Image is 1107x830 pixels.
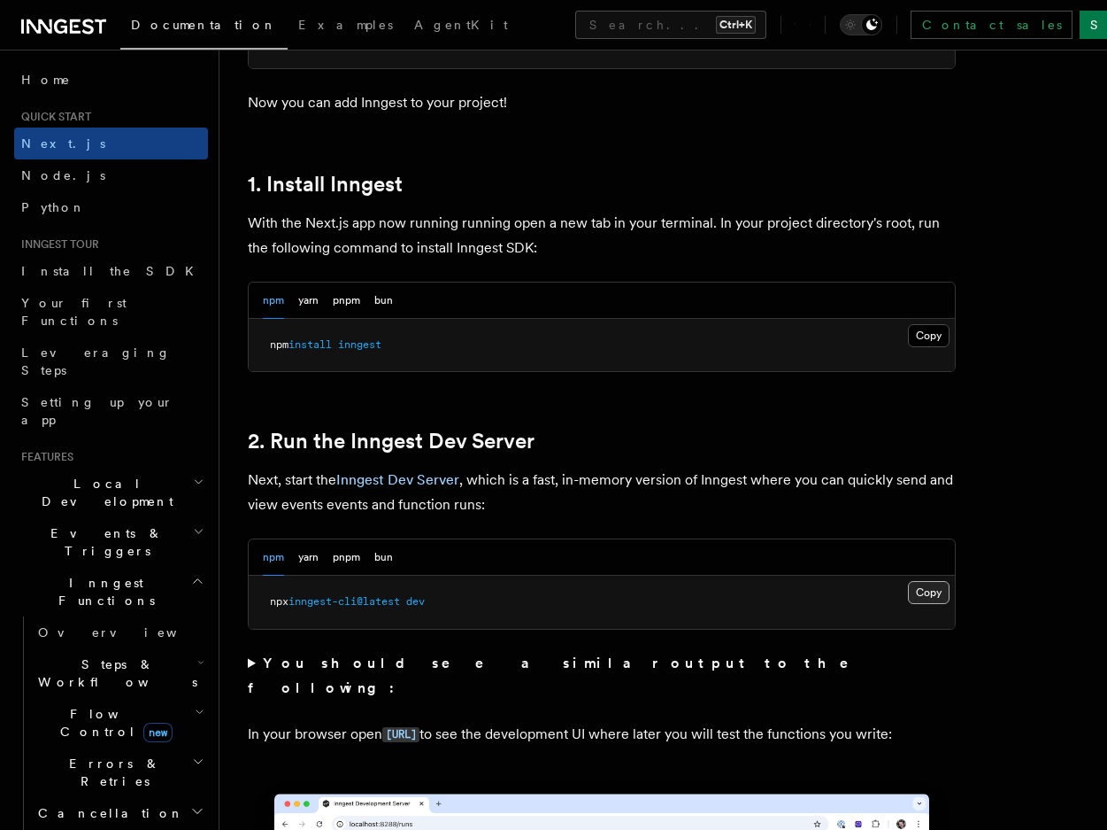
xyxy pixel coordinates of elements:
span: Local Development [14,475,193,510]
span: Next.js [21,136,105,151]
span: Inngest Functions [14,574,191,609]
span: Setting up your app [21,395,173,427]
code: [URL] [382,727,419,742]
a: Next.js [14,128,208,159]
a: Overview [31,617,208,648]
a: Examples [288,5,404,48]
button: npm [263,539,284,576]
span: Home [21,71,71,89]
span: Errors & Retries [31,755,192,790]
span: Python [21,200,86,214]
a: 2. Run the Inngest Dev Server [248,429,534,454]
p: In your browser open to see the development UI where later you will test the functions you write: [248,722,956,748]
span: npx [270,595,288,608]
strong: You should see a similar output to the following: [248,655,873,696]
p: Now you can add Inngest to your project! [248,90,956,115]
a: Python [14,191,208,223]
span: AgentKit [414,18,508,32]
p: With the Next.js app now running running open a new tab in your terminal. In your project directo... [248,211,956,260]
a: [URL] [382,725,419,742]
button: Events & Triggers [14,517,208,567]
button: yarn [298,539,319,576]
button: Copy [908,581,949,604]
span: Your first Functions [21,296,127,328]
button: bun [374,283,393,319]
span: Documentation [131,18,277,32]
a: Contact sales [911,11,1072,39]
button: Steps & Workflows [31,648,208,698]
button: Local Development [14,468,208,517]
span: new [143,723,173,742]
span: Install the SDK [21,264,204,278]
summary: You should see a similar output to the following: [248,651,956,701]
button: Copy [908,324,949,347]
span: Events & Triggers [14,524,193,560]
button: pnpm [333,283,360,319]
a: Home [14,64,208,96]
button: yarn [298,283,319,319]
kbd: Ctrl+K [716,16,756,34]
span: install [288,338,332,351]
span: Leveraging Steps [21,345,171,377]
button: Inngest Functions [14,567,208,617]
a: Leveraging Steps [14,337,208,386]
button: Toggle dark mode [840,14,882,35]
span: Node.js [21,168,105,182]
a: AgentKit [404,5,519,48]
a: Node.js [14,159,208,191]
span: Overview [38,625,220,640]
span: Features [14,450,73,464]
span: Examples [298,18,393,32]
a: 1. Install Inngest [248,172,403,197]
span: Flow Control [31,705,195,741]
span: Inngest tour [14,237,99,252]
span: inngest [338,338,381,351]
a: Your first Functions [14,287,208,337]
button: Errors & Retries [31,748,208,797]
span: inngest-cli@latest [288,595,400,608]
span: npm [270,338,288,351]
a: Setting up your app [14,386,208,436]
a: Install the SDK [14,255,208,287]
span: dev [406,595,425,608]
button: Search...Ctrl+K [575,11,766,39]
button: pnpm [333,539,360,576]
a: Documentation [120,5,288,50]
button: Cancellation [31,797,208,829]
span: Cancellation [31,804,184,822]
a: Inngest Dev Server [336,471,459,488]
p: Next, start the , which is a fast, in-memory version of Inngest where you can quickly send and vi... [248,468,956,517]
span: Quick start [14,110,91,124]
button: Flow Controlnew [31,698,208,748]
span: Steps & Workflows [31,655,197,691]
button: npm [263,283,284,319]
button: bun [374,539,393,576]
